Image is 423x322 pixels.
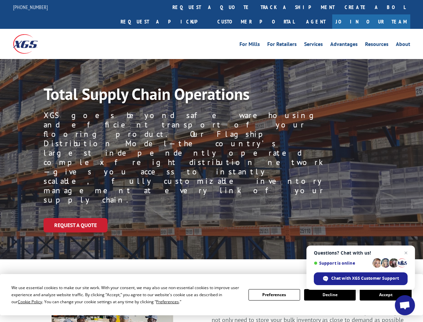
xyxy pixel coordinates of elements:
span: Chat with XGS Customer Support [331,275,399,281]
a: Open chat [395,295,415,315]
a: Request a Quote [44,218,108,232]
h1: Total Supply Chain Operations [44,86,315,105]
a: For Retailers [267,42,297,49]
button: Decline [304,289,356,301]
span: Questions? Chat with us! [314,250,408,256]
button: Preferences [249,289,300,301]
span: Cookie Policy [18,299,42,305]
a: About [396,42,410,49]
a: Advantages [330,42,358,49]
a: Services [304,42,323,49]
a: Resources [365,42,389,49]
a: Join Our Team [332,14,410,29]
span: Chat with XGS Customer Support [314,272,408,285]
a: Agent [299,14,332,29]
a: Request a pickup [116,14,212,29]
a: For Mills [239,42,260,49]
a: [PHONE_NUMBER] [13,4,48,10]
p: XGS goes beyond safe warehousing and efficient transport of your flooring product. Our Flagship D... [44,111,325,205]
button: Accept [360,289,411,301]
span: Preferences [156,299,179,305]
span: Support is online [314,261,370,266]
a: Customer Portal [212,14,299,29]
div: We use essential cookies to make our site work. With your consent, we may also use non-essential ... [11,284,240,305]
